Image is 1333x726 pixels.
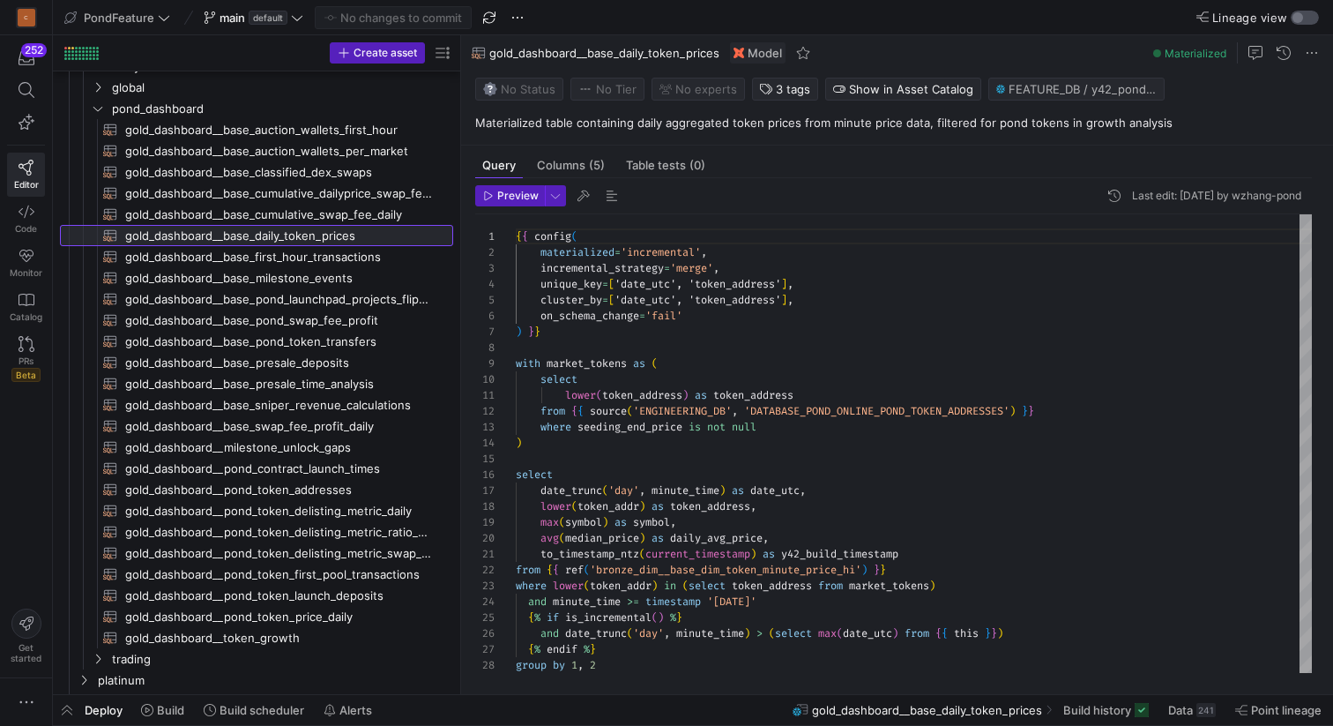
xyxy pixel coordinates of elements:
span: ) [750,547,756,561]
span: and [528,595,547,609]
div: 16 [475,467,495,483]
span: No Tier [578,82,637,96]
a: gold_dashboard__pond_token_delisting_metric_swap_details​​​​​​​​​​ [60,543,453,564]
span: , [800,483,806,498]
span: gold_dashboard__base_presale_time_analysis​​​​​​​​​​ [125,374,433,394]
span: incremental_strategy [540,261,664,275]
span: if [547,610,559,625]
a: gold_dashboard__pond_token_delisting_metric_daily​​​​​​​​​​ [60,500,453,521]
span: , [732,404,738,418]
span: in [664,579,676,593]
button: Alerts [316,695,380,725]
span: ( [584,563,590,577]
span: { [522,229,528,243]
span: platinum [98,670,451,691]
span: max [540,515,559,529]
span: token_address [670,499,750,513]
div: Press SPACE to select this row. [60,479,453,500]
span: { [577,404,584,418]
span: [ [608,277,614,291]
div: Press SPACE to select this row. [60,310,453,331]
span: 'merge' [670,261,713,275]
a: gold_dashboard__base_pond_launchpad_projects_flippers​​​​​​​​​​ [60,288,453,310]
span: No expert s [675,82,737,96]
span: symbol [565,515,602,529]
span: ] [781,293,787,307]
span: select [689,579,726,593]
span: select [540,372,577,386]
span: >= [627,595,639,609]
div: 26 [475,625,495,641]
div: Press SPACE to select this row. [60,585,453,606]
button: 252 [7,42,45,74]
span: Model [748,46,782,60]
span: Data [1168,703,1193,717]
span: ) [682,388,689,402]
img: No status [483,82,497,96]
span: null [732,420,756,434]
span: market_tokens [849,579,929,593]
div: Press SPACE to select this row. [60,331,453,352]
span: as [614,515,627,529]
div: 10 [475,371,495,387]
a: gold_dashboard__pond_token_launch_deposits​​​​​​​​​​ [60,585,453,606]
span: ( [559,515,565,529]
span: Monitor [10,267,42,278]
span: Show in Asset Catalog [849,82,973,96]
span: Build history [1063,703,1131,717]
span: ) [652,579,658,593]
span: gold_dashboard__pond_token_launch_deposits​​​​​​​​​​ [125,586,433,606]
span: ) [516,325,522,339]
button: Build history [1055,695,1157,725]
span: Editor [14,179,39,190]
span: % [670,610,676,625]
div: Press SPACE to select this row. [60,394,453,415]
span: cluster_by [540,293,602,307]
span: ( [652,610,658,625]
div: Press SPACE to select this row. [60,288,453,310]
div: Press SPACE to select this row. [60,183,453,204]
button: Build scheduler [196,695,312,725]
div: 14 [475,435,495,451]
span: where [516,579,547,593]
span: ( [602,483,608,498]
span: median_price [565,531,639,545]
div: 6 [475,308,495,324]
span: [ [608,293,614,307]
span: token_address [713,388,793,402]
span: 'date_utc', 'token_address' [614,277,781,291]
span: and [540,626,559,640]
span: from [516,563,540,577]
a: gold_dashboard__base_sniper_revenue_calculations​​​​​​​​​​ [60,394,453,415]
div: Press SPACE to select this row. [60,437,453,458]
span: as [695,388,707,402]
div: Last edit: [DATE] by wzhang-pond [1132,190,1301,202]
a: Catalog [7,285,45,329]
a: gold_dashboard__base_presale_deposits​​​​​​​​​​ [60,352,453,373]
a: gold_dashboard__base_daily_token_prices​​​​​​​​​​ [60,225,453,246]
div: 15 [475,451,495,467]
button: Getstarted [7,602,45,670]
span: gold_dashboard__base_first_hour_transactions​​​​​​​​​​ [125,247,433,267]
button: Preview [475,185,545,206]
div: 24 [475,594,495,610]
span: , [639,483,645,498]
img: undefined [734,48,744,58]
span: ( [596,388,602,402]
span: as [633,356,645,370]
div: 4 [475,276,495,292]
span: gold_dashboard__pond_token_first_pool_transactions​​​​​​​​​​ [125,565,433,585]
span: = [664,261,670,275]
span: unique_key [540,277,602,291]
span: , [763,531,769,545]
span: Lineage view [1212,11,1287,25]
a: PRsBeta [7,329,45,389]
span: gold_dashboard__base_milestone_events​​​​​​​​​​ [125,268,433,288]
span: gold_dashboard__base_daily_token_prices​​​​​​​​​​ [125,226,433,246]
span: gold_dashboard__pond_token_delisting_metric_ratio_windows​​​​​​​​​​ [125,522,433,543]
span: minute_time [652,483,719,498]
span: } [1028,404,1034,418]
span: = [602,293,608,307]
a: gold_dashboard__base_cumulative_swap_fee_daily​​​​​​​​​​ [60,204,453,225]
a: gold_dashboard__base_swap_fee_profit_daily​​​​​​​​​​ [60,415,453,437]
